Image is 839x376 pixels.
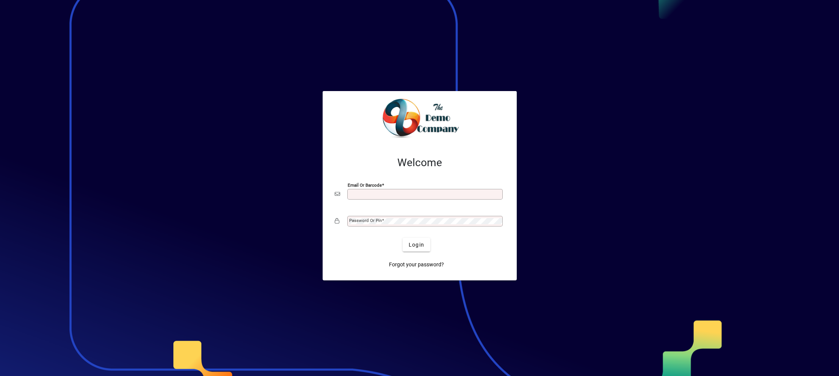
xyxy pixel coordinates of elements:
button: Login [403,238,430,252]
h2: Welcome [335,156,505,169]
mat-label: Password or Pin [349,218,382,223]
span: Forgot your password? [389,261,444,269]
mat-label: Email or Barcode [348,182,382,188]
span: Login [409,241,424,249]
a: Forgot your password? [386,258,447,271]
